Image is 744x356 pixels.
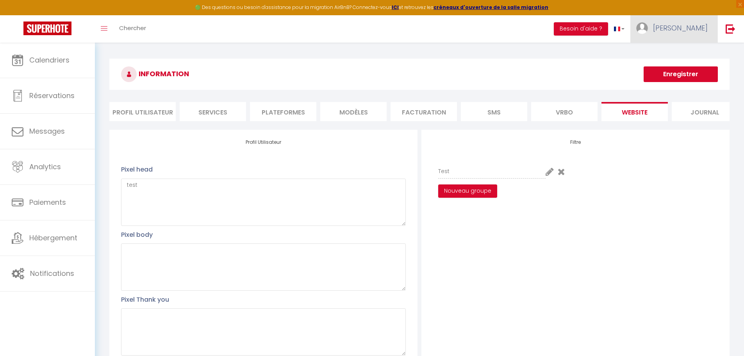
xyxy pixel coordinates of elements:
span: [PERSON_NAME] [653,23,708,33]
li: Services [180,102,246,121]
button: Ouvrir le widget de chat LiveChat [6,3,30,27]
li: Plateformes [250,102,316,121]
h4: Profil Utilisateur [121,140,406,145]
span: Chercher [119,24,146,32]
span: Hébergement [29,233,77,243]
li: website [601,102,668,121]
button: Enregistrer [644,66,718,82]
button: Besoin d'aide ? [554,22,608,36]
p: Pixel Thank you [121,295,406,304]
a: Chercher [113,15,152,43]
img: Super Booking [23,21,71,35]
span: Paiements [29,197,66,207]
img: ... [636,22,648,34]
li: Journal [672,102,738,121]
a: ... [PERSON_NAME] [630,15,717,43]
span: Analytics [29,162,61,172]
a: créneaux d'ouverture de la salle migration [434,4,548,11]
h3: INFORMATION [109,59,730,90]
li: SMS [461,102,527,121]
li: Vrbo [531,102,598,121]
p: Pixel head [121,165,406,174]
span: Messages [29,126,65,136]
a: ICI [392,4,399,11]
li: MODÈLES [320,102,387,121]
p: Pixel body [121,230,406,240]
li: Profil Utilisateur [109,102,176,121]
span: Notifications [30,268,74,278]
li: Facturation [391,102,457,121]
img: logout [726,24,735,34]
h4: Filtre [433,140,718,145]
span: Réservations [29,91,75,100]
span: Calendriers [29,55,70,65]
button: Nouveau groupe [438,184,497,198]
